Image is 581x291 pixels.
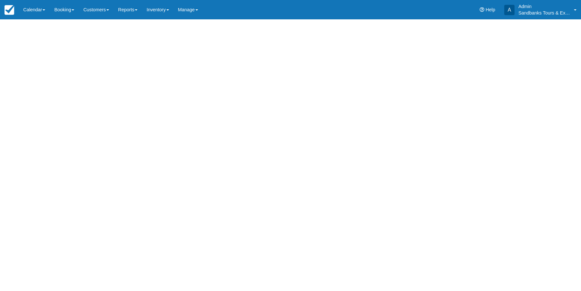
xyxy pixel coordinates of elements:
p: Admin [518,3,570,10]
div: A [504,5,515,15]
img: checkfront-main-nav-mini-logo.png [5,5,14,15]
span: Help [486,7,495,12]
i: Help [480,7,484,12]
p: Sandbanks Tours & Experiences [518,10,570,16]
